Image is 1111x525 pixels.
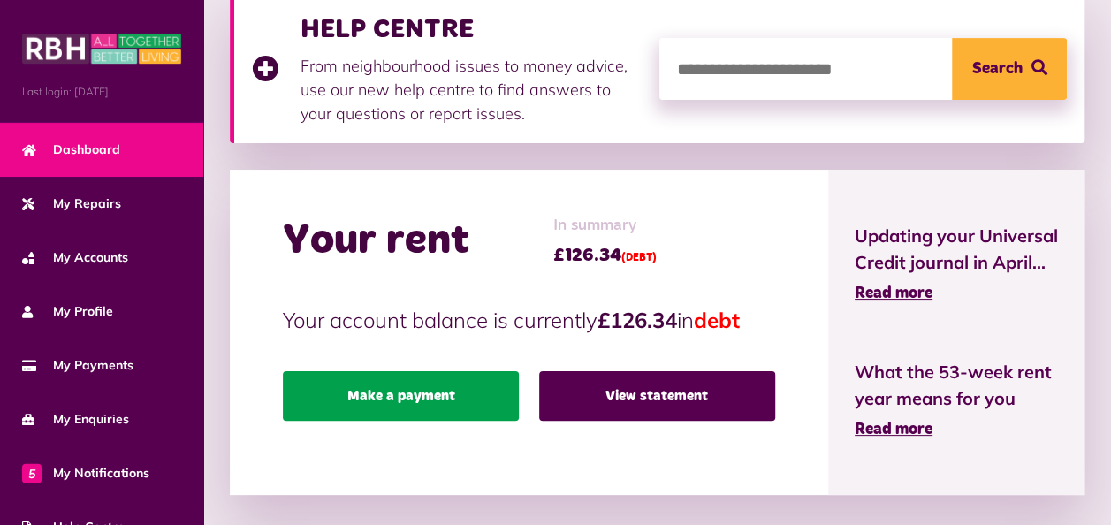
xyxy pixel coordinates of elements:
span: debt [694,307,740,333]
span: My Enquiries [22,410,129,429]
span: What the 53-week rent year means for you [855,359,1058,412]
span: Dashboard [22,141,120,159]
span: Search [972,38,1023,100]
a: Make a payment [283,371,519,421]
span: Updating your Universal Credit journal in April... [855,223,1058,276]
strong: £126.34 [597,307,677,333]
span: Read more [855,285,932,301]
span: In summary [553,214,657,238]
span: 5 [22,463,42,483]
a: View statement [539,371,775,421]
img: MyRBH [22,31,181,66]
button: Search [952,38,1067,100]
span: My Repairs [22,194,121,213]
a: What the 53-week rent year means for you Read more [855,359,1058,442]
span: (DEBT) [621,253,657,263]
span: Last login: [DATE] [22,84,181,100]
h2: Your rent [283,216,469,267]
span: My Payments [22,356,133,375]
p: Your account balance is currently in [283,304,775,336]
p: From neighbourhood issues to money advice, use our new help centre to find answers to your questi... [301,54,642,126]
h3: HELP CENTRE [301,13,642,45]
span: My Profile [22,302,113,321]
span: Read more [855,422,932,437]
span: My Notifications [22,464,149,483]
a: Updating your Universal Credit journal in April... Read more [855,223,1058,306]
span: £126.34 [553,242,657,269]
span: My Accounts [22,248,128,267]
